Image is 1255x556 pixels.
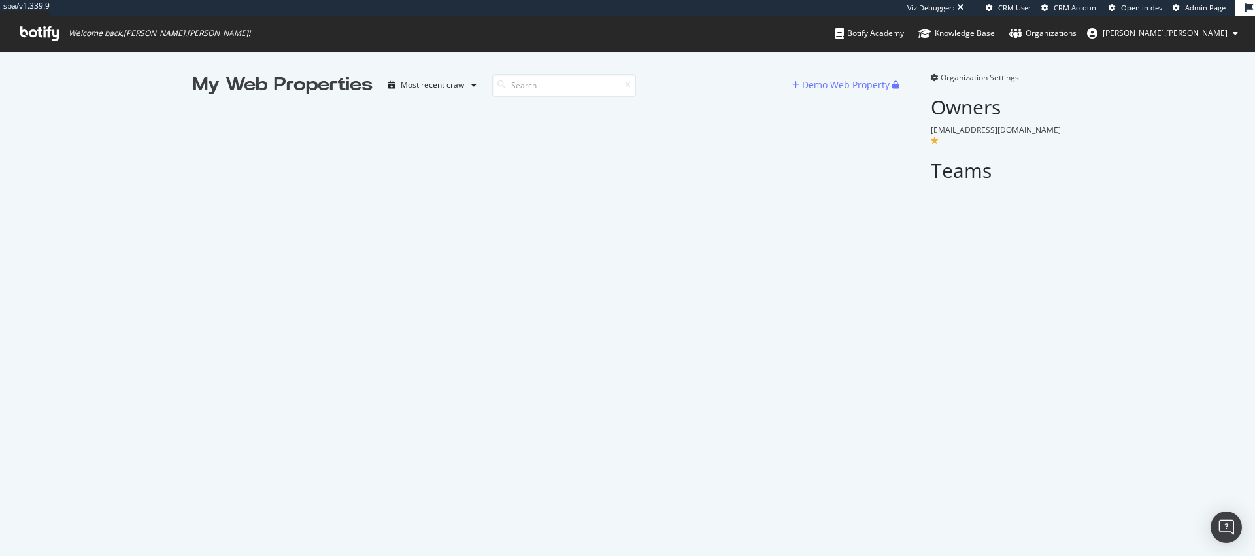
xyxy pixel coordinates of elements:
input: Search [492,74,636,97]
span: Welcome back, [PERSON_NAME].[PERSON_NAME] ! [69,28,250,39]
div: Organizations [1009,27,1077,40]
span: [EMAIL_ADDRESS][DOMAIN_NAME] [931,124,1061,135]
span: Open in dev [1121,3,1163,12]
div: Open Intercom Messenger [1211,512,1242,543]
button: Demo Web Property [792,75,892,96]
a: Knowledge Base [918,16,995,51]
a: Demo Web Property [792,79,892,90]
span: CRM Account [1054,3,1099,12]
div: My Web Properties [193,72,373,98]
div: Viz Debugger: [907,3,954,13]
div: Demo Web Property [802,78,890,92]
a: CRM Account [1041,3,1099,13]
h2: Teams [931,160,1062,181]
span: Admin Page [1185,3,1226,12]
button: [PERSON_NAME].[PERSON_NAME] [1077,23,1248,44]
div: Botify Academy [835,27,904,40]
div: Most recent crawl [401,81,466,89]
h2: Owners [931,96,1062,118]
a: Botify Academy [835,16,904,51]
span: meghan.evans [1103,27,1228,39]
span: CRM User [998,3,1031,12]
a: Admin Page [1173,3,1226,13]
div: Knowledge Base [918,27,995,40]
button: Most recent crawl [383,75,482,96]
a: Organizations [1009,16,1077,51]
a: CRM User [986,3,1031,13]
a: Open in dev [1109,3,1163,13]
span: Organization Settings [941,72,1019,83]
